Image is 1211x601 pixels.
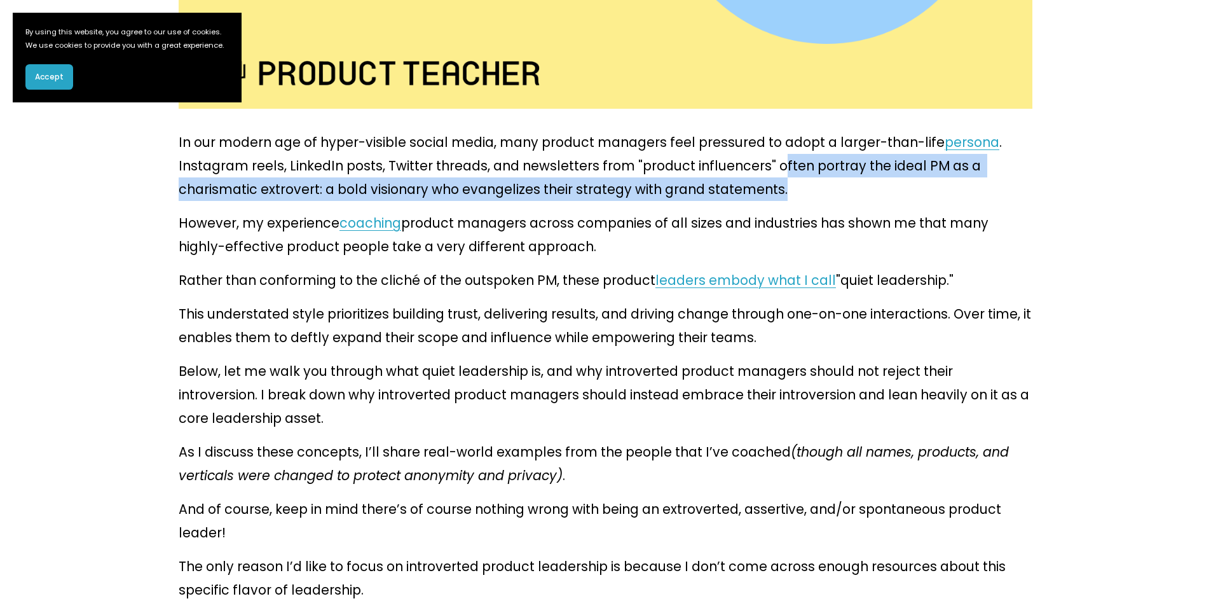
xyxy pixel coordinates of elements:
a: persona [945,133,999,151]
a: leaders embody what I call [655,271,836,289]
p: By using this website, you agree to our use of cookies. We use cookies to provide you with a grea... [25,25,229,52]
section: Cookie banner [13,13,242,102]
span: Accept [35,71,64,83]
p: This understated style prioritizes building trust, delivering results, and driving change through... [179,302,1032,349]
p: In our modern age of hyper-visible social media, many product managers feel pressured to adopt a ... [179,130,1032,201]
p: As I discuss these concepts, I’ll share real-world examples from the people that I’ve coached . [179,440,1032,487]
p: However, my experience product managers across companies of all sizes and industries has shown me... [179,211,1032,258]
p: And of course, keep in mind there’s of course nothing wrong with being an extroverted, assertive,... [179,497,1032,544]
button: Accept [25,64,73,90]
p: Rather than conforming to the cliché of the outspoken PM, these product "quiet leadership." [179,268,1032,292]
a: coaching [339,214,401,232]
p: Below, let me walk you through what quiet leadership is, and why introverted product managers sho... [179,359,1032,430]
